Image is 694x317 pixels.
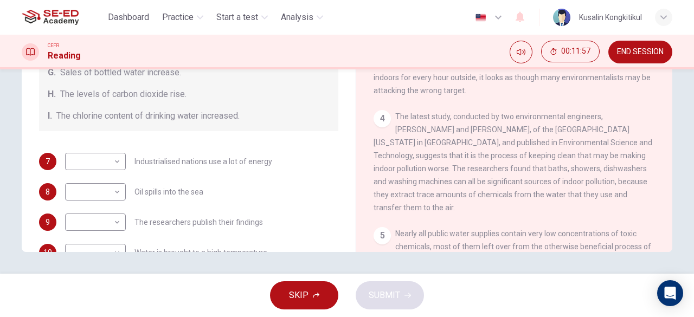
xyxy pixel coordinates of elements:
span: The latest study, conducted by two environmental engineers, [PERSON_NAME] and [PERSON_NAME], of t... [374,112,652,212]
span: Practice [162,11,194,24]
div: 4 [374,110,391,127]
div: Kusalin Kongkitikul [579,11,642,24]
a: SE-ED Academy logo [22,7,104,28]
span: 00:11:57 [561,47,590,56]
span: END SESSION [617,48,664,56]
span: 7 [46,158,50,165]
div: Open Intercom Messenger [657,280,683,306]
span: H. [48,88,56,101]
img: SE-ED Academy logo [22,7,79,28]
button: Start a test [212,8,272,27]
span: Dashboard [108,11,149,24]
div: Hide [541,41,600,63]
button: Practice [158,8,208,27]
span: 10 [43,249,52,256]
button: END SESSION [608,41,672,63]
span: Water is brought to a high temperature [134,249,267,256]
span: The researchers publish their findings [134,218,263,226]
img: Profile picture [553,9,570,26]
span: CEFR [48,42,59,49]
button: 00:11:57 [541,41,600,62]
span: Analysis [281,11,313,24]
img: en [474,14,487,22]
div: 5 [374,227,391,244]
div: Mute [510,41,532,63]
button: Dashboard [104,8,153,27]
span: The levels of carbon dioxide rise. [60,88,187,101]
span: Start a test [216,11,258,24]
span: G. [48,66,56,79]
span: I. [48,109,52,122]
h1: Reading [48,49,81,62]
span: The chlorine content of drinking water increased. [56,109,240,122]
span: 8 [46,188,50,196]
span: Oil spills into the sea [134,188,203,196]
button: SKIP [270,281,338,309]
span: SKIP [289,288,309,303]
span: 9 [46,218,50,226]
button: Analysis [277,8,327,27]
span: Industrialised nations use a lot of energy [134,158,272,165]
span: Sales of bottled water increase. [60,66,181,79]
